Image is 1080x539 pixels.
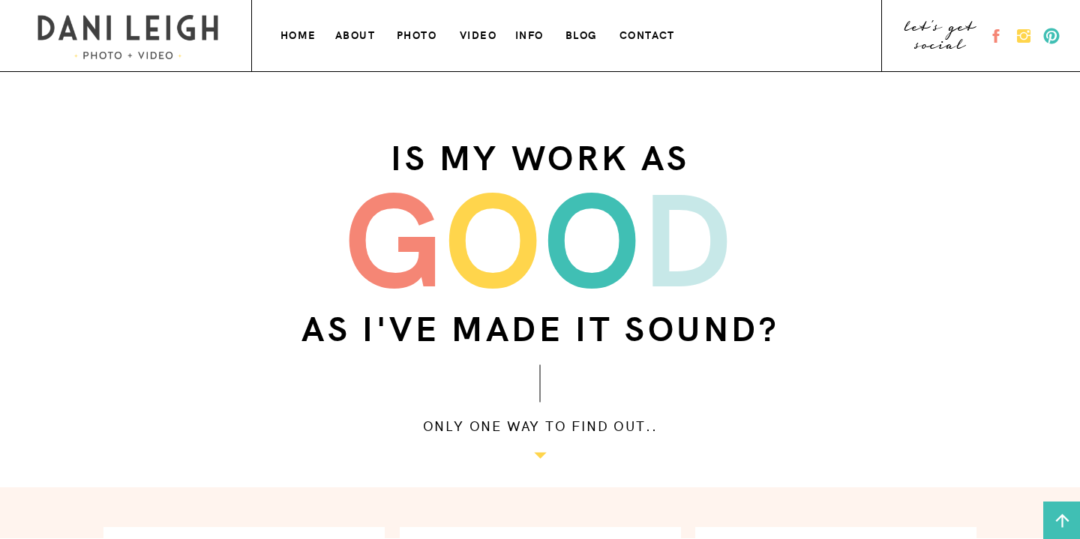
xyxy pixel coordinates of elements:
[903,23,979,49] a: let's get social
[280,25,319,41] a: home
[397,25,439,41] a: photo
[619,25,679,41] a: contact
[515,25,547,41] a: info
[287,414,793,434] h3: Only one way to find out..
[565,25,601,41] a: blog
[295,296,786,340] h3: as i've made it sound?
[335,25,376,41] a: about
[460,25,499,41] a: VIDEO
[641,113,736,272] h3: d
[295,125,786,169] h3: is my work as
[543,113,641,272] h3: o
[344,113,444,272] h3: g
[444,113,543,272] h3: o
